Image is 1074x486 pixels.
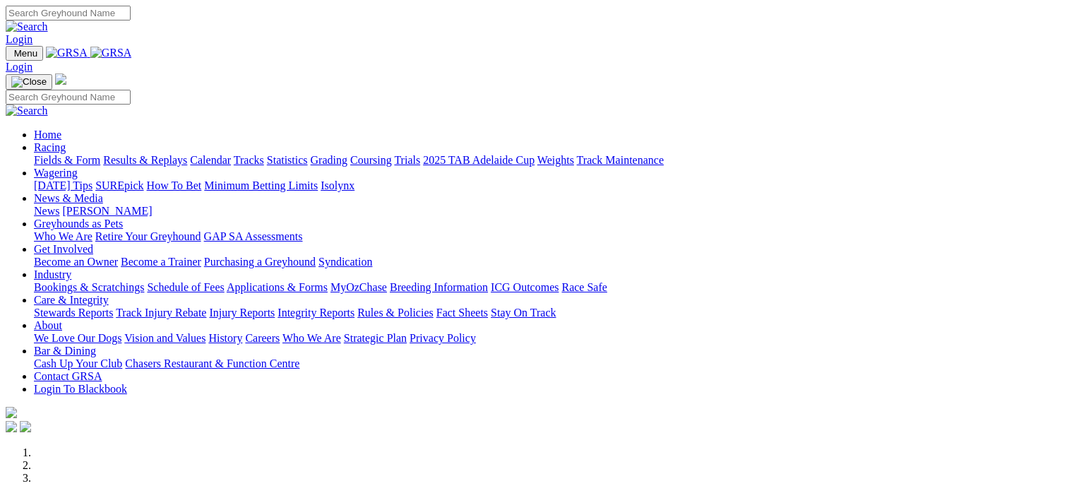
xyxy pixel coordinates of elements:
[234,154,264,166] a: Tracks
[34,218,123,230] a: Greyhounds as Pets
[11,76,47,88] img: Close
[357,307,434,319] a: Rules & Policies
[34,243,93,255] a: Get Involved
[282,332,341,344] a: Who We Are
[34,205,59,217] a: News
[34,370,102,382] a: Contact GRSA
[34,281,144,293] a: Bookings & Scratchings
[103,154,187,166] a: Results & Replays
[208,332,242,344] a: History
[321,179,354,191] a: Isolynx
[390,281,488,293] a: Breeding Information
[34,357,1068,370] div: Bar & Dining
[116,307,206,319] a: Track Injury Rebate
[34,383,127,395] a: Login To Blackbook
[34,154,100,166] a: Fields & Form
[62,205,152,217] a: [PERSON_NAME]
[95,230,201,242] a: Retire Your Greyhound
[6,61,32,73] a: Login
[190,154,231,166] a: Calendar
[34,345,96,357] a: Bar & Dining
[6,105,48,117] img: Search
[491,307,556,319] a: Stay On Track
[34,154,1068,167] div: Racing
[14,48,37,59] span: Menu
[6,33,32,45] a: Login
[95,179,143,191] a: SUREpick
[34,141,66,153] a: Racing
[350,154,392,166] a: Coursing
[34,256,1068,268] div: Get Involved
[121,256,201,268] a: Become a Trainer
[577,154,664,166] a: Track Maintenance
[6,407,17,418] img: logo-grsa-white.png
[34,307,1068,319] div: Care & Integrity
[311,154,347,166] a: Grading
[34,357,122,369] a: Cash Up Your Club
[245,332,280,344] a: Careers
[204,179,318,191] a: Minimum Betting Limits
[6,74,52,90] button: Toggle navigation
[6,20,48,33] img: Search
[20,421,31,432] img: twitter.svg
[561,281,607,293] a: Race Safe
[34,205,1068,218] div: News & Media
[46,47,88,59] img: GRSA
[6,90,131,105] input: Search
[394,154,420,166] a: Trials
[34,256,118,268] a: Become an Owner
[6,46,43,61] button: Toggle navigation
[34,294,109,306] a: Care & Integrity
[34,192,103,204] a: News & Media
[34,281,1068,294] div: Industry
[90,47,132,59] img: GRSA
[55,73,66,85] img: logo-grsa-white.png
[34,179,93,191] a: [DATE] Tips
[34,230,93,242] a: Who We Are
[204,230,303,242] a: GAP SA Assessments
[436,307,488,319] a: Fact Sheets
[34,230,1068,243] div: Greyhounds as Pets
[330,281,387,293] a: MyOzChase
[34,179,1068,192] div: Wagering
[124,332,205,344] a: Vision and Values
[227,281,328,293] a: Applications & Forms
[537,154,574,166] a: Weights
[34,332,121,344] a: We Love Our Dogs
[34,332,1068,345] div: About
[423,154,535,166] a: 2025 TAB Adelaide Cup
[125,357,299,369] a: Chasers Restaurant & Function Centre
[209,307,275,319] a: Injury Reports
[267,154,308,166] a: Statistics
[318,256,372,268] a: Syndication
[410,332,476,344] a: Privacy Policy
[278,307,354,319] a: Integrity Reports
[34,268,71,280] a: Industry
[34,167,78,179] a: Wagering
[34,319,62,331] a: About
[34,129,61,141] a: Home
[344,332,407,344] a: Strategic Plan
[6,421,17,432] img: facebook.svg
[34,307,113,319] a: Stewards Reports
[147,281,224,293] a: Schedule of Fees
[491,281,559,293] a: ICG Outcomes
[147,179,202,191] a: How To Bet
[6,6,131,20] input: Search
[204,256,316,268] a: Purchasing a Greyhound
